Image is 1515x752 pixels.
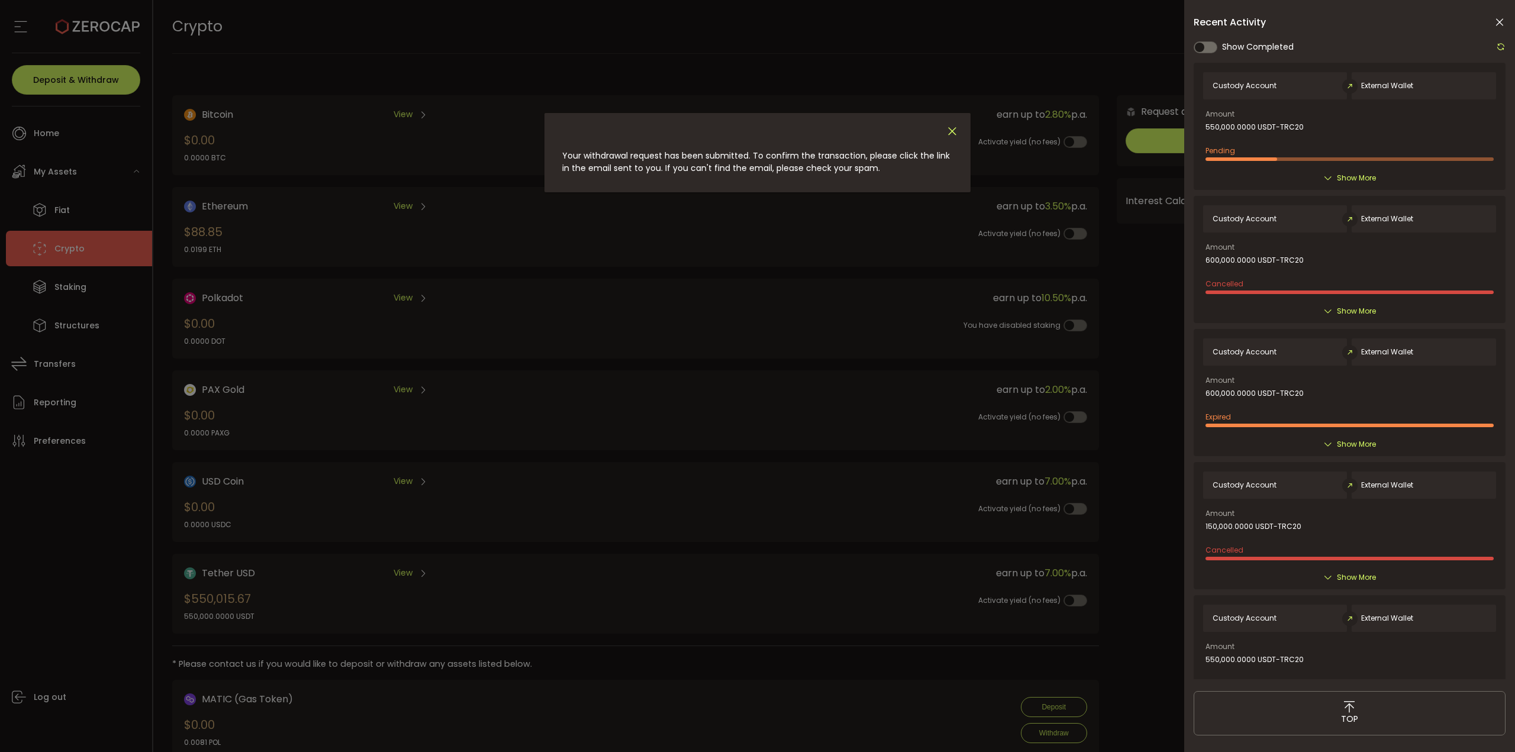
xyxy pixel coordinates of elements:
span: Amount [1205,244,1234,251]
span: Amount [1205,111,1234,118]
span: Recent Activity [1194,18,1266,27]
span: External Wallet [1361,82,1413,90]
div: dialog [544,113,971,192]
span: Cancelled [1205,279,1243,289]
span: Expired [1205,678,1231,688]
span: Show More [1337,172,1376,184]
span: Show Completed [1222,41,1294,53]
span: External Wallet [1361,215,1413,223]
span: Amount [1205,377,1234,384]
span: TOP [1341,713,1358,725]
span: 550,000.0000 USDT-TRC20 [1205,123,1304,131]
span: Custody Account [1213,614,1277,622]
span: Amount [1205,643,1234,650]
span: Your withdrawal request has been submitted. To confirm the transaction, please click the link in ... [562,150,950,174]
span: External Wallet [1361,481,1413,489]
span: Cancelled [1205,545,1243,555]
span: External Wallet [1361,348,1413,356]
span: External Wallet [1361,614,1413,622]
span: 550,000.0000 USDT-TRC20 [1205,656,1304,664]
span: Show More [1337,305,1376,317]
button: Close [946,125,959,138]
span: 150,000.0000 USDT-TRC20 [1205,522,1301,531]
span: 600,000.0000 USDT-TRC20 [1205,389,1304,398]
iframe: Chat Widget [1377,624,1515,752]
span: Expired [1205,412,1231,422]
span: Custody Account [1213,481,1277,489]
span: 600,000.0000 USDT-TRC20 [1205,256,1304,264]
span: Amount [1205,510,1234,517]
span: Show More [1337,438,1376,450]
span: Custody Account [1213,82,1277,90]
span: Custody Account [1213,348,1277,356]
span: Pending [1205,146,1235,156]
span: Show More [1337,572,1376,583]
span: Custody Account [1213,215,1277,223]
